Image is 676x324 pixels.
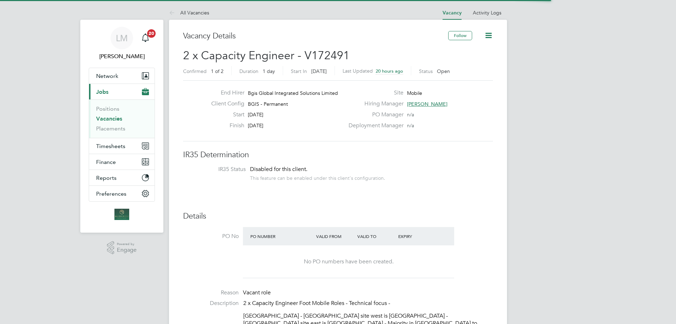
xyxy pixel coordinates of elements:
[248,122,263,129] span: [DATE]
[183,211,493,221] h3: Details
[311,68,327,74] span: [DATE]
[344,100,403,108] label: Hiring Manager
[243,300,493,307] p: 2 x Capacity Engineer Foot Mobile Roles - Technical focus -
[80,20,163,233] nav: Main navigation
[107,241,137,255] a: Powered byEngage
[96,175,117,181] span: Reports
[376,68,403,74] span: 20 hours ago
[206,111,244,118] label: Start
[248,101,288,107] span: BGIS - Permanent
[473,10,501,16] a: Activity Logs
[89,27,155,61] a: LM[PERSON_NAME]
[291,68,307,74] label: Start In
[117,241,137,247] span: Powered by
[89,99,155,138] div: Jobs
[344,89,403,97] label: Site
[206,89,244,97] label: End Hirer
[407,90,422,96] span: Mobile
[190,166,246,173] label: IR35 Status
[183,49,350,62] span: 2 x Capacity Engineer - V172491
[96,143,125,149] span: Timesheets
[89,84,155,99] button: Jobs
[183,31,448,41] h3: Vacancy Details
[89,154,155,170] button: Finance
[147,29,156,38] span: 20
[396,230,438,243] div: Expiry
[248,90,338,96] span: Bgis Global Integrated Solutions Limited
[117,247,137,253] span: Engage
[407,101,447,107] span: [PERSON_NAME]
[344,122,403,129] label: Deployment Manager
[96,88,108,95] span: Jobs
[250,258,447,265] div: No PO numbers have been created.
[89,52,155,61] span: Lucas Maxwell
[183,289,239,297] label: Reason
[314,230,356,243] div: Valid From
[89,170,155,185] button: Reports
[206,122,244,129] label: Finish
[419,68,433,74] label: Status
[96,159,116,165] span: Finance
[250,166,307,173] span: Disabled for this client.
[116,33,128,43] span: LM
[89,138,155,154] button: Timesheets
[263,68,275,74] span: 1 day
[249,230,314,243] div: PO Number
[96,125,125,132] a: Placements
[183,150,493,160] h3: IR35 Determination
[437,68,450,74] span: Open
[89,186,155,201] button: Preferences
[206,100,244,108] label: Client Config
[407,122,414,129] span: n/a
[138,27,152,49] a: 20
[356,230,397,243] div: Valid To
[448,31,472,40] button: Follow
[239,68,258,74] label: Duration
[250,173,385,181] div: This feature can be enabled under this client's configuration.
[96,105,119,112] a: Positions
[96,115,122,122] a: Vacancies
[96,73,118,79] span: Network
[343,68,373,74] label: Last Updated
[89,68,155,84] button: Network
[114,209,129,220] img: aliceroserecruitment-logo-retina.png
[443,10,462,16] a: Vacancy
[183,233,239,240] label: PO No
[243,289,271,296] span: Vacant role
[344,111,403,118] label: PO Manager
[89,209,155,220] a: Go to home page
[248,111,263,118] span: [DATE]
[96,190,126,197] span: Preferences
[211,68,224,74] span: 1 of 2
[183,300,239,307] label: Description
[407,111,414,118] span: n/a
[183,68,207,74] label: Confirmed
[169,10,209,16] a: All Vacancies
